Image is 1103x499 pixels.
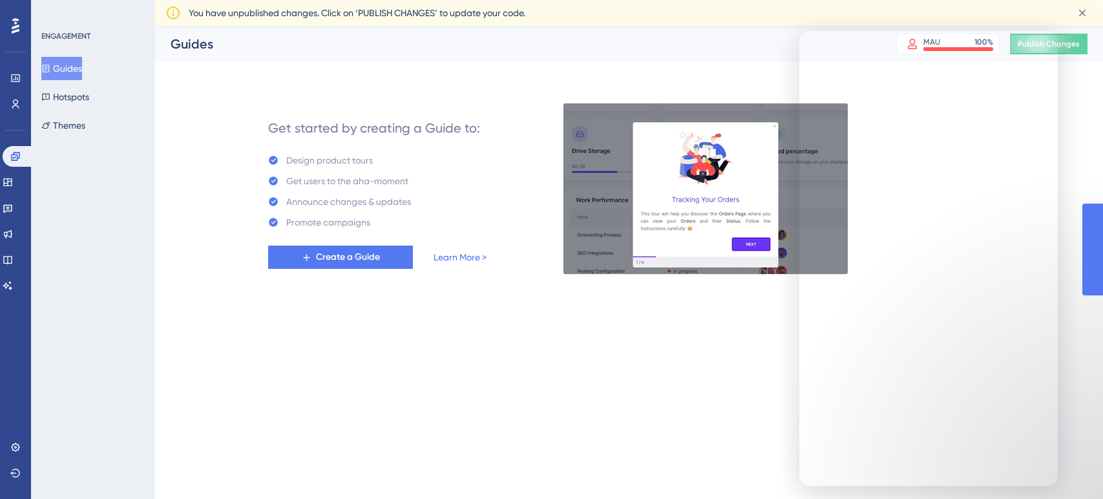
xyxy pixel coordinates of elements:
a: Learn More > [434,249,487,265]
iframe: Intercom live chat [799,31,1058,486]
div: Announce changes & updates [286,194,411,209]
button: Hotspots [41,85,89,109]
button: Themes [41,114,85,137]
span: You have unpublished changes. Click on ‘PUBLISH CHANGES’ to update your code. [189,5,525,21]
iframe: UserGuiding AI Assistant Launcher [1049,448,1087,487]
div: Get users to the aha-moment [286,173,408,189]
div: Promote campaigns [286,215,370,230]
button: Guides [41,57,82,80]
div: Get started by creating a Guide to: [268,119,480,137]
button: Create a Guide [268,246,413,269]
div: Design product tours [286,153,373,168]
span: Create a Guide [316,249,380,265]
img: 21a29cd0e06a8f1d91b8bced9f6e1c06.gif [563,103,848,275]
div: Guides [171,35,864,53]
div: ENGAGEMENT [41,31,90,41]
